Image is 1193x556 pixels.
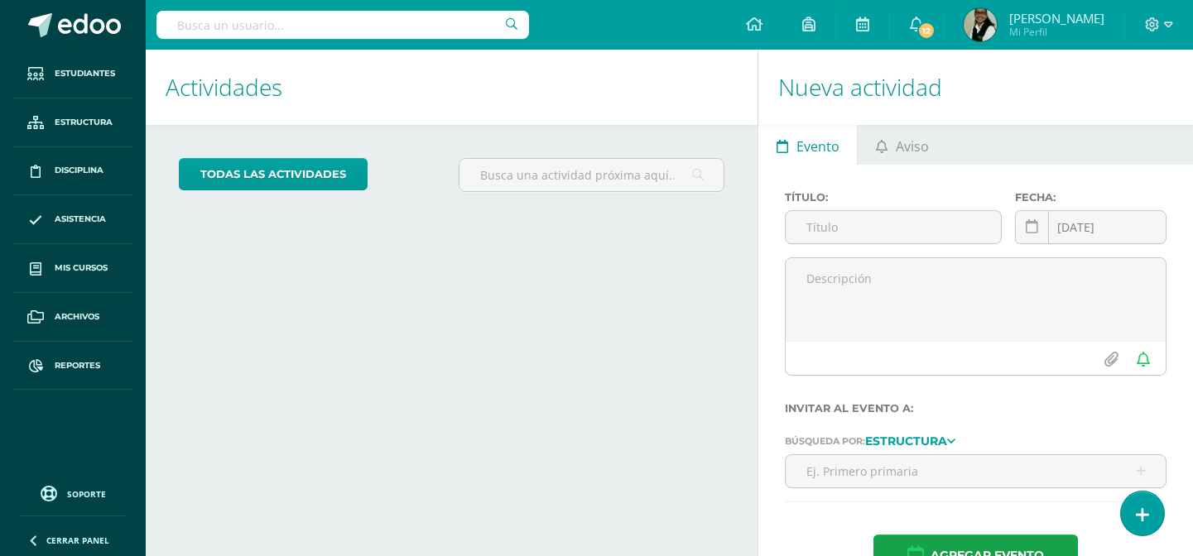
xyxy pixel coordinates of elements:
[20,482,126,504] a: Soporte
[964,8,997,41] img: 2641568233371aec4da1e5ad82614674.png
[67,488,106,500] span: Soporte
[785,435,865,447] span: Búsqueda por:
[785,402,1167,415] label: Invitar al evento a:
[13,195,132,244] a: Asistencia
[865,434,947,448] strong: Estructura
[796,127,839,166] span: Evento
[156,11,529,39] input: Busca un usuario...
[916,22,935,40] span: 12
[55,310,99,324] span: Archivos
[55,261,108,275] span: Mis cursos
[459,159,724,191] input: Busca una actividad próxima aquí...
[55,164,103,177] span: Disciplina
[758,125,857,165] a: Evento
[785,191,1002,204] label: Título:
[1016,211,1166,243] input: Fecha de entrega
[786,211,1001,243] input: Título
[778,50,1173,125] h1: Nueva actividad
[46,534,109,546] span: Cerrar panel
[55,116,113,129] span: Estructura
[865,434,955,446] a: Estructura
[179,158,368,190] a: todas las Actividades
[55,213,106,226] span: Asistencia
[55,67,115,80] span: Estudiantes
[858,125,946,165] a: Aviso
[13,98,132,147] a: Estructura
[166,50,738,125] h1: Actividades
[896,127,929,166] span: Aviso
[13,147,132,196] a: Disciplina
[1009,10,1104,26] span: [PERSON_NAME]
[55,359,100,372] span: Reportes
[13,293,132,342] a: Archivos
[13,50,132,98] a: Estudiantes
[786,455,1166,487] input: Ej. Primero primaria
[1015,191,1167,204] label: Fecha:
[13,342,132,391] a: Reportes
[13,244,132,293] a: Mis cursos
[1009,25,1104,39] span: Mi Perfil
